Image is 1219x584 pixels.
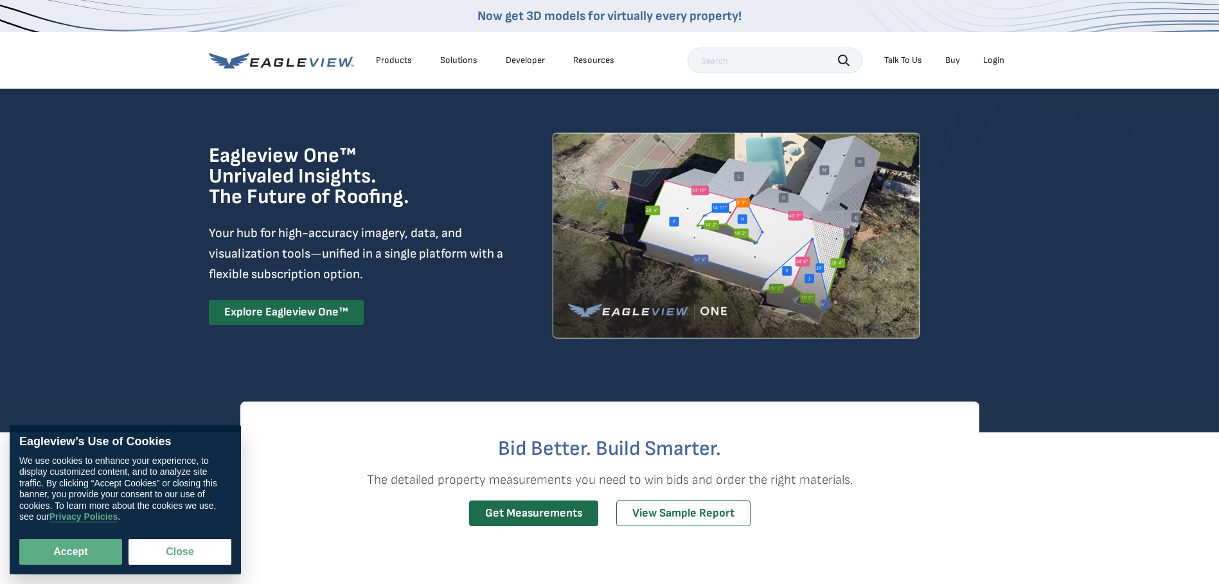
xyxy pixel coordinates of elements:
input: Search [688,48,862,73]
a: Get Measurements [469,500,598,527]
div: Products [376,55,412,66]
div: Solutions [440,55,477,66]
a: Buy [945,55,960,66]
a: Privacy Policies [49,512,118,523]
a: Developer [506,55,545,66]
div: Resources [573,55,614,66]
button: Close [129,539,231,565]
div: Talk To Us [884,55,922,66]
h2: Bid Better. Build Smarter. [240,439,979,459]
a: Now get 3D models for virtually every property! [477,8,742,24]
h1: Eagleview One™ Unrivaled Insights. The Future of Roofing. [209,146,474,208]
div: We use cookies to enhance your experience, to display customized content, and to analyze site tra... [19,456,231,523]
a: Explore Eagleview One™ [209,300,364,325]
a: View Sample Report [616,500,751,527]
p: Your hub for high-accuracy imagery, data, and visualization tools—unified in a single platform wi... [209,223,506,285]
p: The detailed property measurements you need to win bids and order the right materials. [240,470,979,490]
div: Eagleview’s Use of Cookies [19,435,231,449]
button: Accept [19,539,122,565]
div: Login [983,55,1004,66]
